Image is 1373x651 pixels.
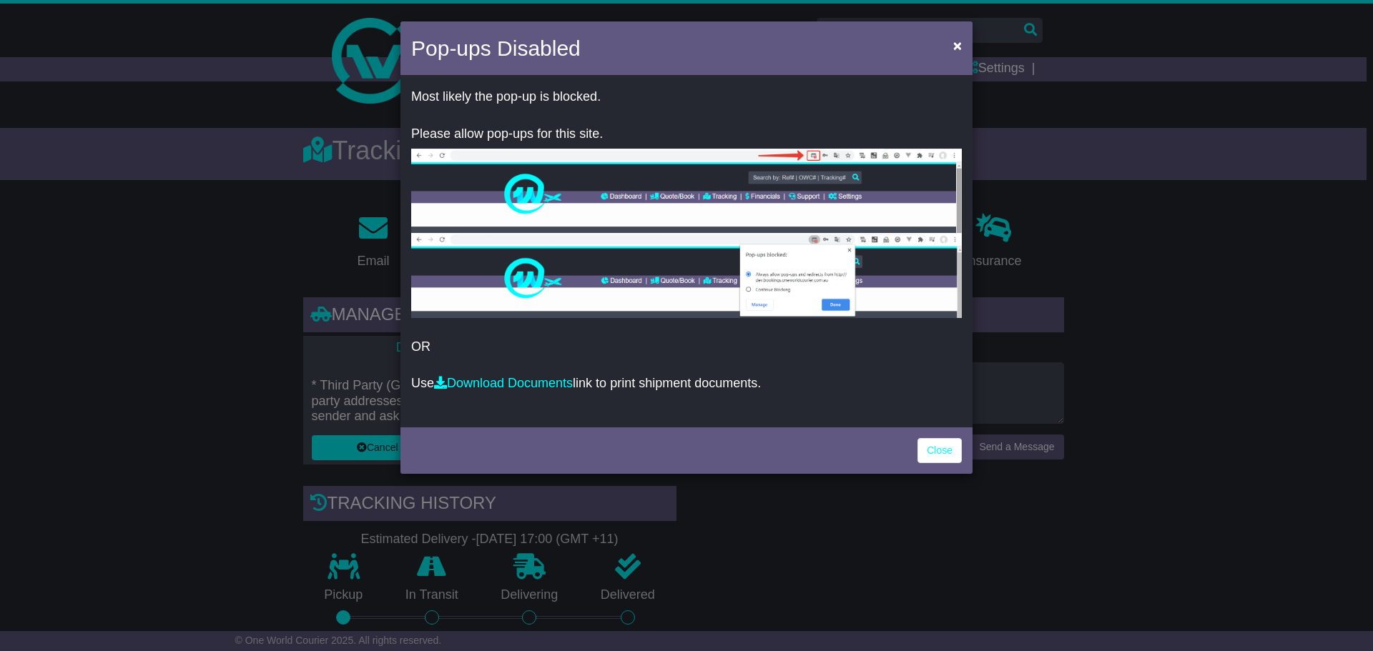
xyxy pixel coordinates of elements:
a: Download Documents [434,376,573,390]
p: Use link to print shipment documents. [411,376,962,392]
a: Close [917,438,962,463]
img: allow-popup-1.png [411,149,962,233]
p: Please allow pop-ups for this site. [411,126,962,142]
h4: Pop-ups Disabled [411,32,581,64]
p: Most likely the pop-up is blocked. [411,89,962,105]
div: OR [400,79,973,424]
button: Close [946,31,969,60]
span: × [953,37,962,54]
img: allow-popup-2.png [411,233,962,318]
